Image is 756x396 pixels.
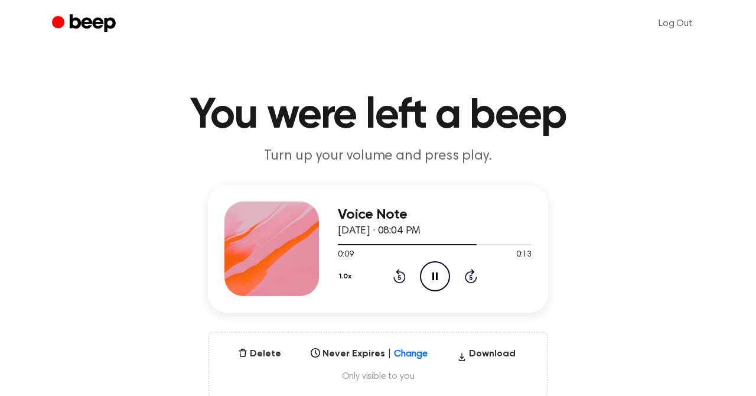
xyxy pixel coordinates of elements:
h3: Voice Note [338,207,532,223]
span: [DATE] · 08:04 PM [338,226,421,236]
a: Beep [52,12,119,35]
h1: You were left a beep [76,95,680,137]
span: Only visible to you [223,371,533,382]
span: 0:09 [338,249,353,261]
button: Delete [233,347,286,361]
button: Download [452,347,520,366]
p: Turn up your volume and press play. [151,147,605,166]
button: 1.0x [338,267,356,287]
span: 0:13 [516,249,532,261]
a: Log Out [647,9,704,38]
